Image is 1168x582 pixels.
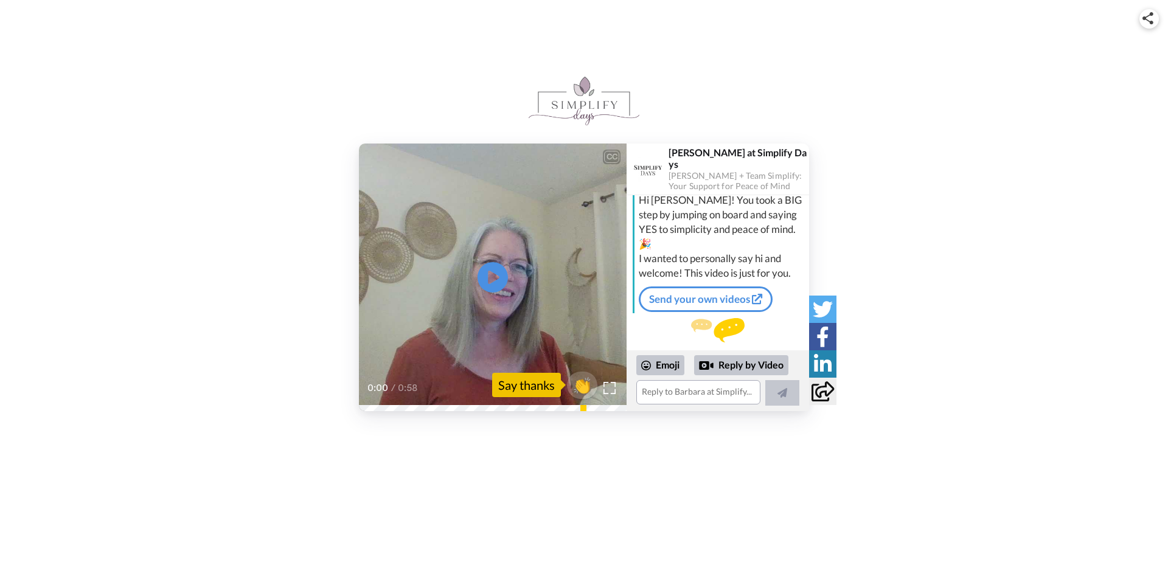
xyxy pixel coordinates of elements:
[639,286,773,312] a: Send your own videos
[694,355,788,376] div: Reply by Video
[627,318,809,362] div: Send [PERSON_NAME] at Simplify a reply.
[529,77,639,125] img: logo
[691,318,745,342] img: message.svg
[1142,12,1153,24] img: ic_share.svg
[633,154,662,184] img: Profile Image
[669,171,808,192] div: [PERSON_NAME] + Team Simplify: Your Support for Peace of Mind
[492,373,561,397] div: Say thanks
[603,382,616,394] img: Full screen
[391,381,395,395] span: /
[699,358,714,373] div: Reply by Video
[398,381,419,395] span: 0:58
[636,355,684,375] div: Emoji
[567,372,597,399] button: 👏
[367,381,389,395] span: 0:00
[567,375,597,395] span: 👏
[604,151,619,163] div: CC
[639,193,806,280] div: Hi [PERSON_NAME]! You took a BIG step by jumping on board and saying YES to simplicity and peace ...
[669,147,808,170] div: [PERSON_NAME] at Simplify Days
